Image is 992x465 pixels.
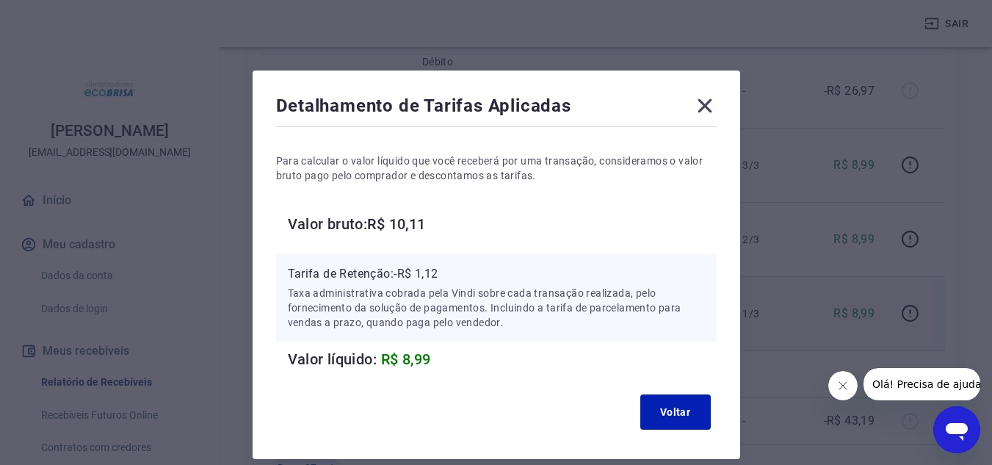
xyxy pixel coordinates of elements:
iframe: Fechar mensagem [828,371,858,400]
button: Voltar [640,394,711,430]
h6: Valor líquido: [288,347,717,371]
p: Para calcular o valor líquido que você receberá por uma transação, consideramos o valor bruto pag... [276,154,717,183]
p: Tarifa de Retenção: -R$ 1,12 [288,265,705,283]
span: Olá! Precisa de ajuda? [9,10,123,22]
div: Detalhamento de Tarifas Aplicadas [276,94,717,123]
iframe: Mensagem da empresa [864,368,980,400]
h6: Valor bruto: R$ 10,11 [288,212,717,236]
p: Taxa administrativa cobrada pela Vindi sobre cada transação realizada, pelo fornecimento da soluç... [288,286,705,330]
iframe: Botão para abrir a janela de mensagens [933,406,980,453]
span: R$ 8,99 [381,350,431,368]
